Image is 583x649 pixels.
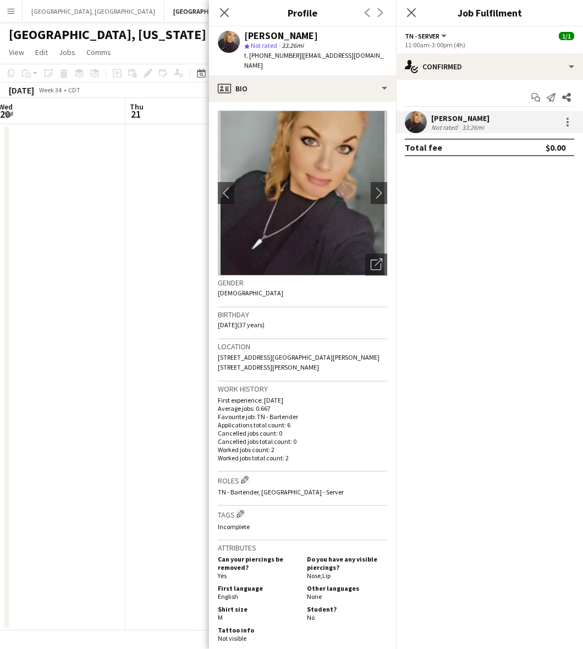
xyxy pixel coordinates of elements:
a: Comms [82,45,116,59]
h5: Shirt size [218,605,298,613]
div: 11:00am-3:00pm (4h) [405,41,574,49]
p: Incomplete [218,522,387,531]
div: 33.26mi [460,123,486,131]
div: [PERSON_NAME] [431,113,490,123]
h5: Do you have any visible piercings? [307,555,387,571]
h3: Job Fulfilment [396,5,583,20]
span: Not visible [218,634,246,642]
p: Cancelled jobs count: 0 [218,429,387,437]
h5: First language [218,584,298,592]
div: Bio [209,75,396,102]
h5: Other languages [307,584,387,592]
span: Comms [86,47,111,57]
h1: [GEOGRAPHIC_DATA], [US_STATE] [9,26,206,43]
h3: Tags [218,508,387,520]
span: | [EMAIL_ADDRESS][DOMAIN_NAME] [244,51,383,69]
span: View [9,47,24,57]
div: $0.00 [546,142,565,153]
div: [DATE] [9,85,34,96]
h3: Profile [209,5,396,20]
button: [GEOGRAPHIC_DATA], [US_STATE] [164,1,282,22]
div: Open photos pop-in [365,254,387,276]
span: Nose , [307,571,322,580]
h3: Attributes [218,543,387,553]
h5: Can your piercings be removed? [218,555,298,571]
h3: Birthday [218,310,387,320]
span: t. [PHONE_NUMBER] [244,51,301,59]
p: Worked jobs count: 2 [218,446,387,454]
span: Lip [322,571,331,580]
h5: Student? [307,605,387,613]
span: 33.26mi [279,41,306,50]
div: Confirmed [396,53,583,80]
p: First experience: [DATE] [218,396,387,404]
span: None [307,592,322,601]
h3: Work history [218,384,387,394]
a: View [4,45,29,59]
span: TN - Bartender, [GEOGRAPHIC_DATA] - Server [218,488,344,496]
div: CDT [68,86,80,94]
span: Yes [218,571,227,580]
span: Week 34 [36,86,64,94]
span: No [307,613,315,621]
span: [STREET_ADDRESS][GEOGRAPHIC_DATA][PERSON_NAME][STREET_ADDRESS][PERSON_NAME] [218,353,380,371]
span: [DATE] (37 years) [218,321,265,329]
span: M [218,613,223,621]
button: [GEOGRAPHIC_DATA], [GEOGRAPHIC_DATA] [23,1,164,22]
a: Jobs [54,45,80,59]
span: Not rated [251,41,277,50]
span: English [218,592,238,601]
span: Thu [130,102,144,112]
p: Favourite job: TN - Bartender [218,413,387,421]
h3: Location [218,342,387,351]
span: Edit [35,47,48,57]
span: 1/1 [559,32,574,40]
span: 21 [128,108,144,120]
p: Cancelled jobs total count: 0 [218,437,387,446]
p: Worked jobs total count: 2 [218,454,387,462]
h3: Gender [218,278,387,288]
button: TN - Server [405,32,448,40]
span: [DEMOGRAPHIC_DATA] [218,289,283,297]
div: [PERSON_NAME] [244,31,318,41]
h5: Tattoo info [218,626,298,634]
p: Applications total count: 6 [218,421,387,429]
img: Crew avatar or photo [218,111,387,276]
h3: Roles [218,474,387,486]
span: TN - Server [405,32,439,40]
span: Jobs [59,47,75,57]
a: Edit [31,45,52,59]
div: Total fee [405,142,442,153]
p: Average jobs: 0.667 [218,404,387,413]
div: Not rated [431,123,460,131]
